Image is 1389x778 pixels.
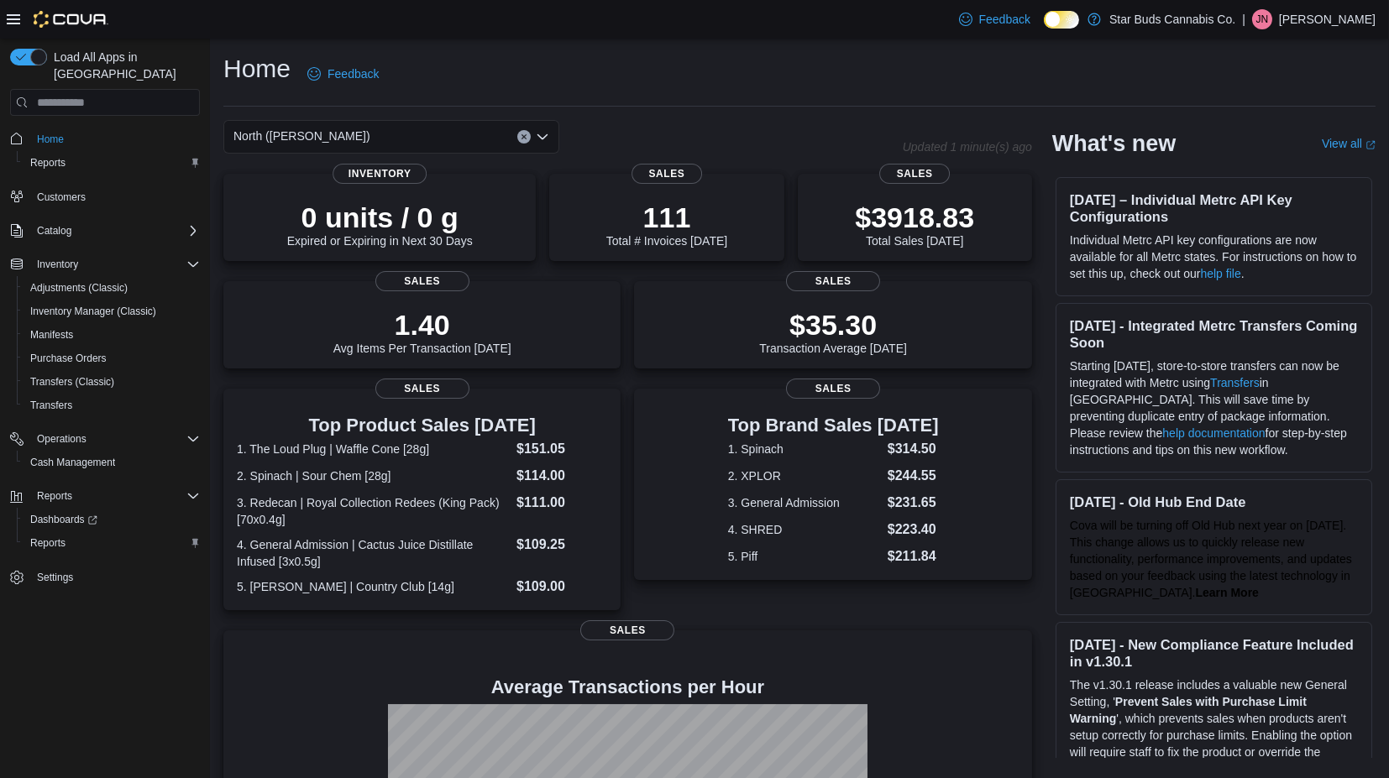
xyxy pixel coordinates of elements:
[1365,140,1376,150] svg: External link
[30,429,200,449] span: Operations
[47,49,200,82] span: Load All Apps in [GEOGRAPHIC_DATA]
[17,323,207,347] button: Manifests
[516,577,607,597] dd: $109.00
[1210,376,1260,389] a: Transfers
[237,467,510,484] dt: 2. Spinach | Sour Chem [28g]
[237,415,607,436] h3: Top Product Sales [DATE]
[37,133,64,146] span: Home
[30,352,107,365] span: Purchase Orders
[1070,695,1307,725] strong: Prevent Sales with Purchase Limit Warning
[952,3,1037,36] a: Feedback
[1070,636,1358,670] h3: [DATE] - New Compliance Feature Included in v1.30.1
[24,278,134,298] a: Adjustments (Classic)
[580,620,674,640] span: Sales
[223,52,291,86] h1: Home
[3,253,207,276] button: Inventory
[728,548,881,565] dt: 5. Piff
[516,466,607,486] dd: $114.00
[3,565,207,589] button: Settings
[879,164,950,184] span: Sales
[30,187,92,207] a: Customers
[17,347,207,370] button: Purchase Orders
[1162,426,1265,440] a: help documentation
[888,466,939,486] dd: $244.55
[24,395,79,415] a: Transfers
[34,11,108,28] img: Cova
[30,513,97,526] span: Dashboards
[37,571,73,584] span: Settings
[888,439,939,459] dd: $314.50
[30,281,128,295] span: Adjustments (Classic)
[30,456,115,469] span: Cash Management
[237,494,510,528] dt: 3. Redecan | Royal Collection Redees (King Pack) [70x0.4g]
[17,531,207,555] button: Reports
[24,452,122,473] a: Cash Management
[24,153,72,173] a: Reports
[30,221,78,241] button: Catalog
[30,567,80,587] a: Settings
[237,578,510,595] dt: 5. [PERSON_NAME] | Country Club [14g]
[30,221,200,241] span: Catalog
[1044,11,1079,29] input: Dark Mode
[30,375,114,389] span: Transfers (Classic)
[17,508,207,531] a: Dashboards
[536,130,549,144] button: Open list of options
[728,467,881,484] dt: 2. XPLOR
[728,441,881,457] dt: 1. Spinach
[759,308,907,342] p: $35.30
[30,254,85,274] button: Inventory
[24,301,200,321] span: Inventory Manager (Classic)
[1201,267,1241,280] a: help file
[516,439,607,459] dd: $151.05
[30,328,73,342] span: Manifests
[237,441,510,457] dt: 1. The Loud Plug | Waffle Cone [28g]
[759,308,907,355] div: Transaction Average [DATE]
[301,57,385,91] a: Feedback
[37,191,86,204] span: Customers
[287,201,473,234] p: 0 units / 0 g
[24,533,72,553] a: Reports
[888,520,939,540] dd: $223.40
[855,201,974,234] p: $3918.83
[855,201,974,248] div: Total Sales [DATE]
[786,271,880,291] span: Sales
[333,308,511,342] p: 1.40
[24,325,80,345] a: Manifests
[24,509,200,530] span: Dashboards
[1052,130,1176,157] h2: What's new
[3,126,207,150] button: Home
[30,129,71,149] a: Home
[30,128,200,149] span: Home
[287,201,473,248] div: Expired or Expiring in Next 30 Days
[237,677,1019,697] h4: Average Transactions per Hour
[17,394,207,417] button: Transfers
[30,536,66,550] span: Reports
[30,186,200,207] span: Customers
[1109,9,1235,29] p: Star Buds Cannabis Co.
[606,201,727,234] p: 111
[17,370,207,394] button: Transfers (Classic)
[237,536,510,570] dt: 4. General Admission | Cactus Juice Distillate Infused [3x0.5g]
[233,126,370,146] span: North ([PERSON_NAME])
[24,301,163,321] a: Inventory Manager (Classic)
[30,254,200,274] span: Inventory
[24,452,200,473] span: Cash Management
[24,372,200,392] span: Transfers (Classic)
[1279,9,1376,29] p: [PERSON_NAME]
[24,348,200,368] span: Purchase Orders
[1256,9,1269,29] span: JN
[37,432,86,446] span: Operations
[1195,586,1258,599] strong: Learn More
[632,164,702,184] span: Sales
[3,185,207,209] button: Customers
[17,276,207,300] button: Adjustments (Classic)
[517,130,531,144] button: Clear input
[24,153,200,173] span: Reports
[3,484,207,508] button: Reports
[1070,191,1358,225] h3: [DATE] – Individual Metrc API Key Configurations
[30,486,200,506] span: Reports
[30,305,156,318] span: Inventory Manager (Classic)
[333,308,511,355] div: Avg Items Per Transaction [DATE]
[516,493,607,513] dd: $111.00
